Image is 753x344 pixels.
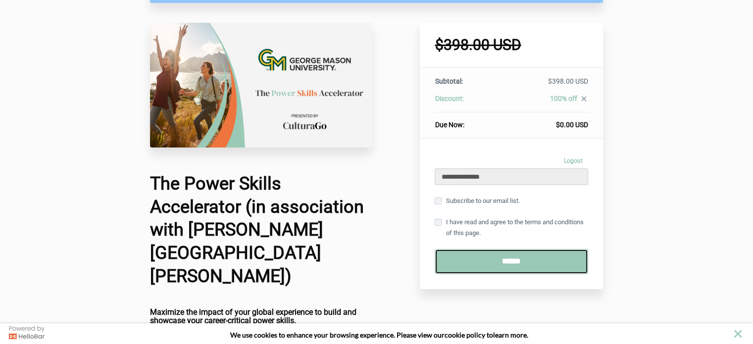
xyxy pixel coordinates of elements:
h1: The Power Skills Accelerator (in association with [PERSON_NAME][GEOGRAPHIC_DATA][PERSON_NAME]) [150,172,372,288]
span: Subtotal: [435,77,462,85]
span: 100% off [550,95,577,102]
span: learn more. [493,331,528,339]
a: Logout [558,153,588,168]
td: $398.00 USD [500,76,588,94]
input: I have read and agree to the terms and conditions of this page. [435,219,442,226]
span: We use cookies to enhance your browsing experience. Please view our [230,331,445,339]
a: cookie policy [445,331,485,339]
label: Subscribe to our email list. [435,196,519,206]
i: close [580,95,588,103]
span: $0.00 USD [556,121,588,129]
h1: $398.00 USD [435,38,588,52]
strong: to [487,331,493,339]
th: Discount: [435,94,499,112]
h4: Maximize the impact of your global experience to build and showcase your career-critical power sk... [150,308,372,325]
label: I have read and agree to the terms and conditions of this page. [435,217,588,239]
img: a3e68b-4460-fe2-a77a-207fc7264441_University_Check_Out_Page_17_.png [150,23,372,147]
th: Due Now: [435,112,499,130]
input: Subscribe to our email list. [435,197,442,204]
a: close [577,95,588,105]
button: close [732,328,744,340]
